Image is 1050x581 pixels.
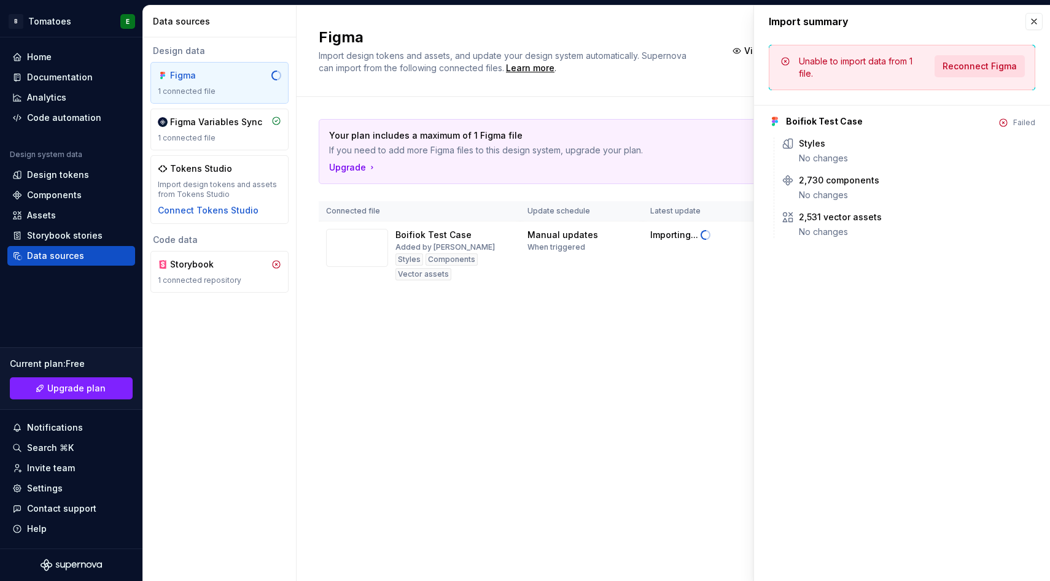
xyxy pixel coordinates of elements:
[27,421,83,434] div: Notifications
[395,242,495,252] div: Added by [PERSON_NAME]
[9,14,23,29] div: B
[799,211,882,223] div: 2,531 vector assets
[943,60,1017,72] span: Reconnect Figma
[935,55,1025,77] button: Reconnect Figma
[7,246,135,266] a: Data sources
[7,47,135,67] a: Home
[41,559,102,571] svg: Supernova Logo
[7,458,135,478] a: Invite team
[769,14,849,29] div: Import summary
[27,250,84,262] div: Data sources
[527,229,598,241] div: Manual updates
[319,201,520,221] th: Connected file
[7,226,135,245] a: Storybook stories
[150,109,289,150] a: Figma Variables Sync1 connected file
[170,163,232,175] div: Tokens Studio
[7,206,135,225] a: Assets
[158,87,281,96] div: 1 connected file
[7,67,135,87] a: Documentation
[27,442,74,454] div: Search ⌘K
[10,358,133,370] div: Current plan : Free
[150,45,289,57] div: Design data
[799,189,1035,201] div: No changes
[158,204,259,217] button: Connect Tokens Studio
[158,133,281,143] div: 1 connected file
[170,258,229,271] div: Storybook
[1013,118,1035,128] div: Failed
[395,229,472,241] div: Boifiok Test Case
[799,226,1035,238] div: No changes
[395,253,423,266] div: Styles
[158,180,281,199] div: Import design tokens and assets from Tokens Studio
[27,189,82,201] div: Components
[27,209,56,221] div: Assets
[319,50,689,73] span: Import design tokens and assets, and update your design system automatically. Supernova can impor...
[170,116,262,128] div: Figma Variables Sync
[319,28,712,47] h2: Figma
[329,161,377,174] button: Upgrade
[27,51,52,63] div: Home
[27,71,93,83] div: Documentation
[27,91,66,104] div: Analytics
[150,155,289,224] a: Tokens StudioImport design tokens and assets from Tokens StudioConnect Tokens Studio
[27,112,101,124] div: Code automation
[799,55,927,80] div: Unable to import data from 1 file.
[527,242,585,252] div: When triggered
[744,45,807,57] span: View summary
[643,201,771,221] th: Latest update
[7,165,135,185] a: Design tokens
[799,174,879,187] div: 2,730 components
[27,169,89,181] div: Design tokens
[126,17,130,26] div: E
[27,462,75,474] div: Invite team
[786,115,863,128] div: Boifiok Test Case
[27,502,96,515] div: Contact support
[28,15,71,28] div: Tomatoes
[799,152,1035,164] div: No changes
[7,108,135,128] a: Code automation
[158,275,281,285] div: 1 connected repository
[27,482,63,494] div: Settings
[150,234,289,246] div: Code data
[7,438,135,458] button: Search ⌘K
[506,62,554,74] a: Learn more
[726,40,815,62] button: View summary
[2,8,140,34] button: BTomatoesE
[329,129,931,142] p: Your plan includes a maximum of 1 Figma file
[7,88,135,107] a: Analytics
[7,499,135,518] button: Contact support
[10,377,133,399] button: Upgrade plan
[150,62,289,104] a: Figma1 connected file
[329,144,931,156] p: If you need to add more Figma files to this design system, upgrade your plan.
[153,15,291,28] div: Data sources
[7,418,135,437] button: Notifications
[395,268,451,280] div: Vector assets
[520,201,643,221] th: Update schedule
[27,523,47,535] div: Help
[27,229,103,242] div: Storybook stories
[650,229,698,241] div: Importing...
[426,253,478,266] div: Components
[170,69,229,82] div: Figma
[799,137,825,150] div: Styles
[47,382,106,394] span: Upgrade plan
[7,185,135,205] a: Components
[7,519,135,539] button: Help
[150,251,289,293] a: Storybook1 connected repository
[7,479,135,498] a: Settings
[10,150,82,160] div: Design system data
[504,64,556,73] span: .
